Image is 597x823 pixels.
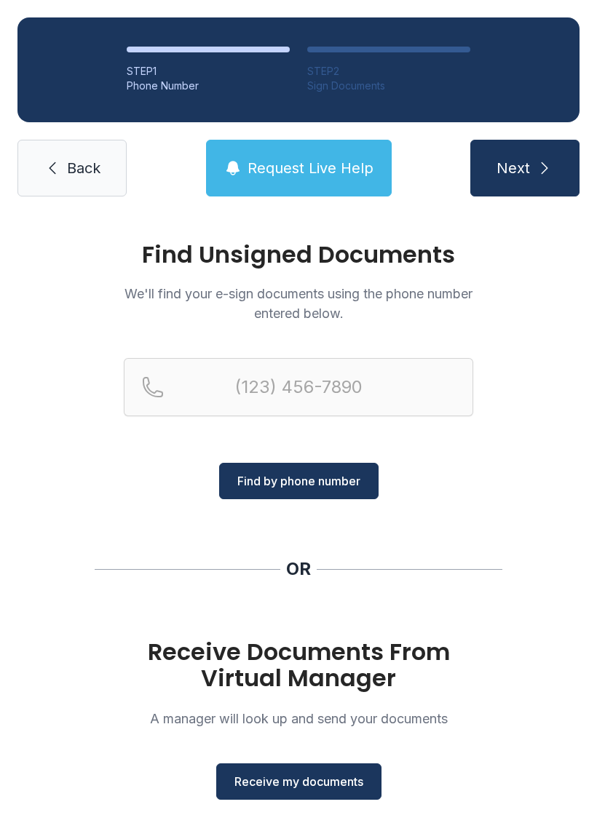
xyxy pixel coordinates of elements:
[124,284,473,323] p: We'll find your e-sign documents using the phone number entered below.
[248,158,373,178] span: Request Live Help
[124,243,473,266] h1: Find Unsigned Documents
[127,64,290,79] div: STEP 1
[237,472,360,490] span: Find by phone number
[127,79,290,93] div: Phone Number
[307,79,470,93] div: Sign Documents
[124,709,473,728] p: A manager will look up and send your documents
[67,158,100,178] span: Back
[124,358,473,416] input: Reservation phone number
[497,158,530,178] span: Next
[286,557,311,581] div: OR
[234,773,363,790] span: Receive my documents
[307,64,470,79] div: STEP 2
[124,639,473,691] h1: Receive Documents From Virtual Manager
